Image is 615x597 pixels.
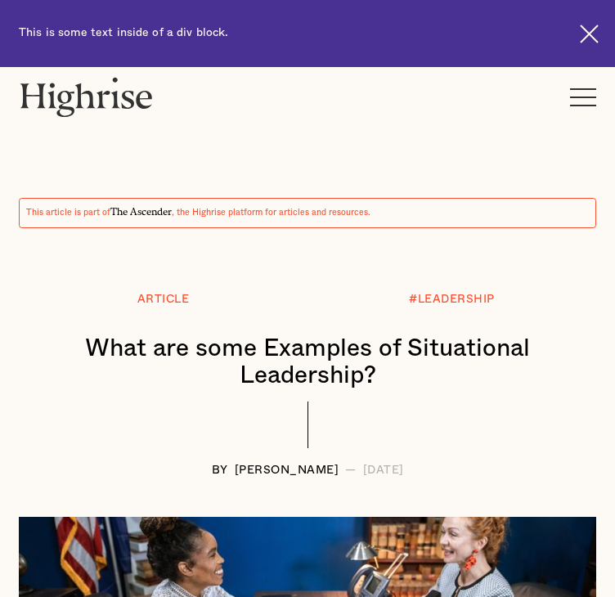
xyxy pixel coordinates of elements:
span: The Ascender [110,204,172,215]
h1: What are some Examples of Situational Leadership? [35,335,580,389]
div: — [345,465,357,477]
div: [PERSON_NAME] [235,465,339,477]
div: #LEADERSHIP [409,294,495,306]
img: Highrise logo [19,77,154,117]
span: , the Highrise platform for articles and resources. [172,209,370,217]
img: Cross icon [580,25,599,43]
span: This article is part of [26,209,110,217]
div: Article [137,294,190,306]
div: BY [212,465,228,477]
div: [DATE] [363,465,404,477]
